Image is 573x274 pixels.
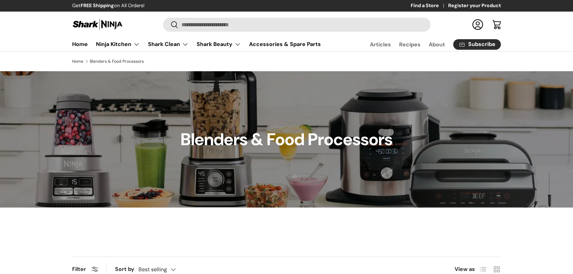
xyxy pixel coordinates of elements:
[455,265,475,273] span: View as
[197,37,241,51] a: Shark Beauty
[72,37,321,51] nav: Primary
[115,265,138,273] label: Sort by
[468,42,495,47] span: Subscribe
[96,37,140,51] a: Ninja Kitchen
[411,2,448,10] a: Find a Store
[72,2,145,10] p: Get on All Orders!
[81,2,114,9] strong: FREE Shipping
[429,38,445,51] a: About
[92,37,144,51] summary: Ninja Kitchen
[354,37,501,51] nav: Secondary
[72,37,88,51] a: Home
[144,37,193,51] summary: Shark Clean
[72,265,86,273] span: Filter
[72,59,83,63] a: Home
[72,18,123,31] img: Shark Ninja Philippines
[249,37,321,51] a: Accessories & Spare Parts
[138,266,167,273] span: Best selling
[181,129,393,150] h1: Blenders & Food Processors
[148,37,189,51] a: Shark Clean
[90,59,144,63] a: Blenders & Food Processors
[72,265,98,273] button: Filter
[448,2,501,10] a: Register your Product
[72,58,501,64] nav: Breadcrumbs
[399,38,421,51] a: Recipes
[453,39,501,50] a: Subscribe
[370,38,391,51] a: Articles
[193,37,245,51] summary: Shark Beauty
